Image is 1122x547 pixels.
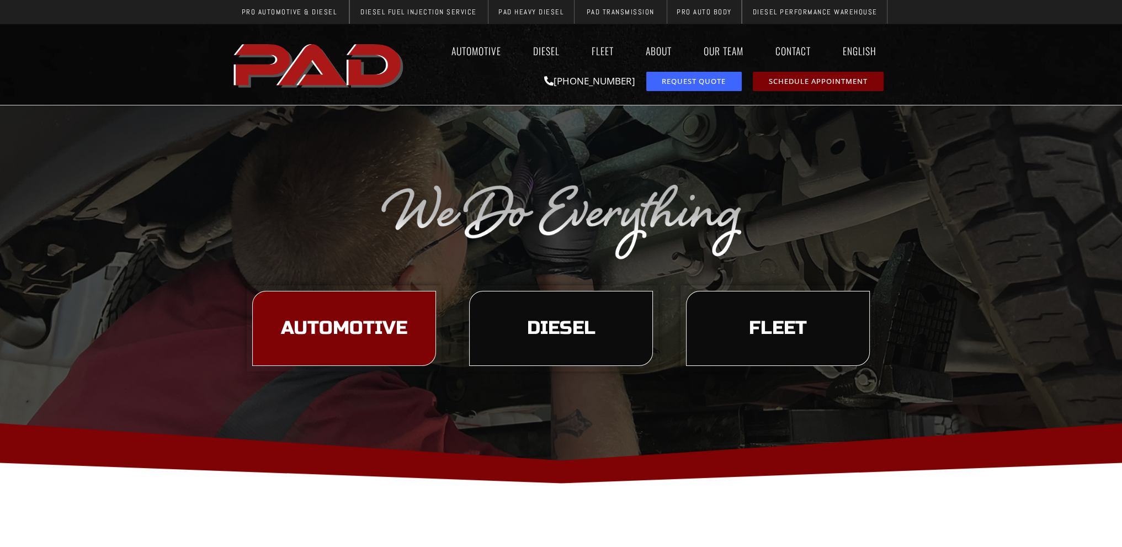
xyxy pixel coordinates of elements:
span: PAD Transmission [587,8,655,15]
a: [PHONE_NUMBER] [544,75,635,87]
a: learn more about our fleet services [686,291,870,366]
span: Diesel [527,319,595,338]
span: Request Quote [662,78,726,85]
a: request a service or repair quote [646,72,742,91]
img: The image displays the phrase "We Do Everything" in a silver, cursive font on a transparent backg... [379,179,743,261]
a: Our Team [693,38,754,63]
a: Diesel [523,38,570,63]
a: learn more about our diesel services [469,291,653,366]
span: Pro Auto Body [677,8,732,15]
span: Automotive [281,319,407,338]
span: Fleet [749,319,807,338]
a: Contact [765,38,821,63]
nav: Menu [409,38,892,63]
a: schedule repair or service appointment [753,72,884,91]
span: Schedule Appointment [769,78,868,85]
a: pro automotive and diesel home page [230,35,409,94]
a: learn more about our automotive services [252,291,436,366]
a: Fleet [581,38,624,63]
a: Automotive [441,38,512,63]
span: Pro Automotive & Diesel [242,8,337,15]
span: Diesel Fuel Injection Service [360,8,477,15]
a: About [635,38,682,63]
span: Diesel Performance Warehouse [752,8,877,15]
a: English [832,38,892,63]
span: PAD Heavy Diesel [498,8,563,15]
img: The image shows the word "PAD" in bold, red, uppercase letters with a slight shadow effect. [230,35,409,94]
